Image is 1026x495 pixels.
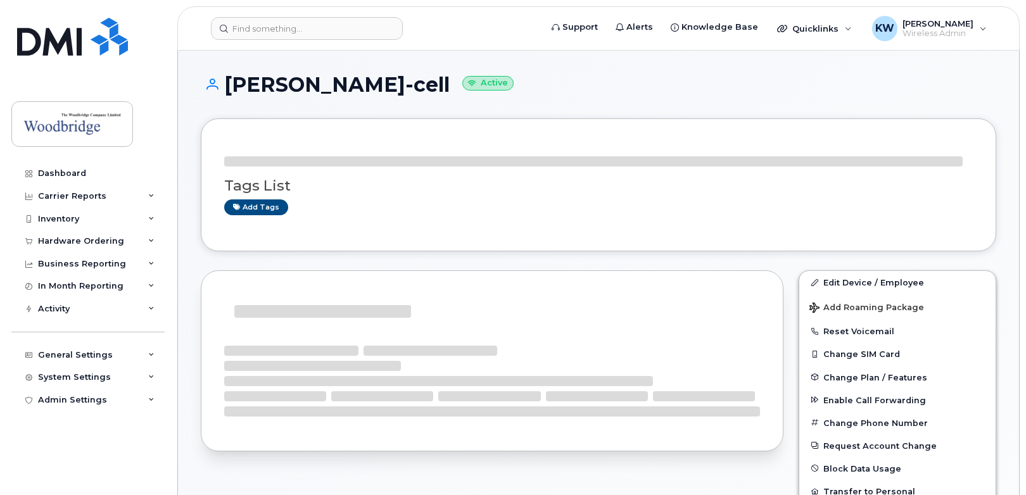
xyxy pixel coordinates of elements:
[799,457,996,480] button: Block Data Usage
[809,303,924,315] span: Add Roaming Package
[823,372,927,382] span: Change Plan / Features
[799,434,996,457] button: Request Account Change
[799,342,996,365] button: Change SIM Card
[799,366,996,389] button: Change Plan / Features
[224,199,288,215] a: Add tags
[799,320,996,342] button: Reset Voicemail
[224,178,973,194] h3: Tags List
[823,395,926,404] span: Enable Call Forwarding
[462,76,514,91] small: Active
[799,294,996,320] button: Add Roaming Package
[799,411,996,434] button: Change Phone Number
[799,389,996,411] button: Enable Call Forwarding
[799,271,996,294] a: Edit Device / Employee
[201,73,996,96] h1: [PERSON_NAME]-cell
